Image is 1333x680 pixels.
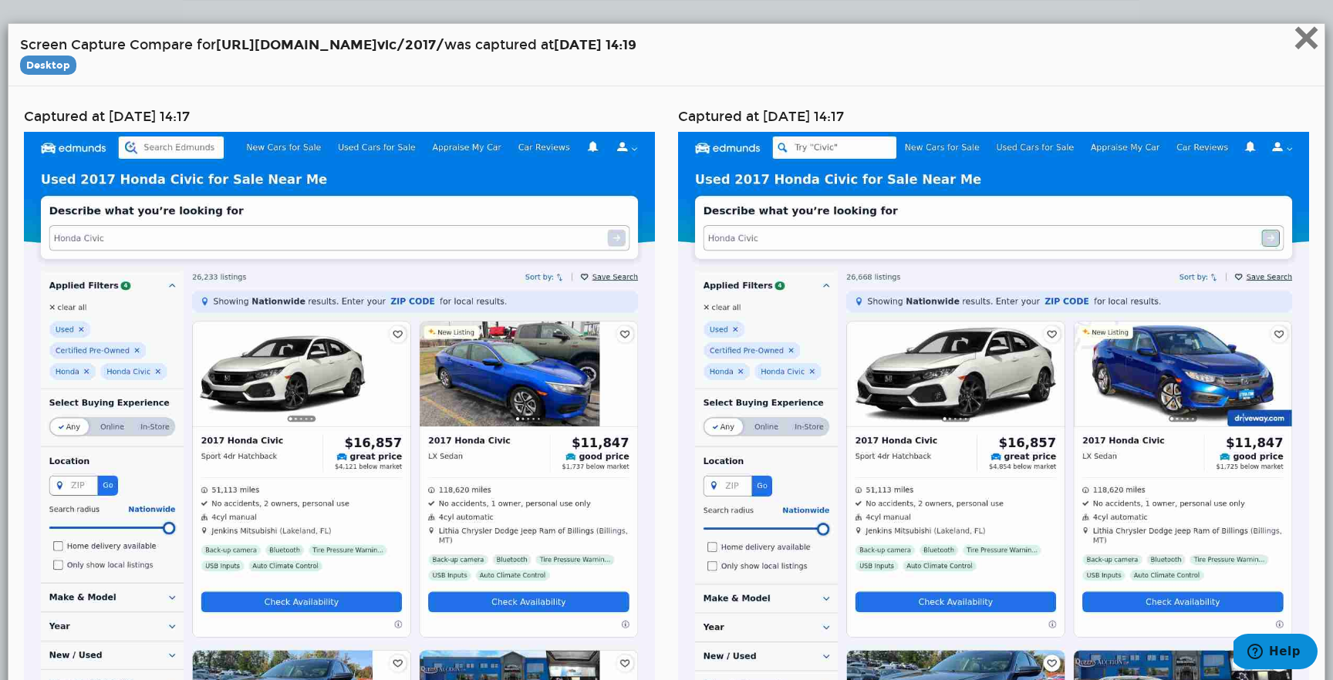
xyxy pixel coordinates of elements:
[1293,12,1320,63] span: ×
[216,36,377,53] span: [URL][DOMAIN_NAME]
[24,109,655,124] h4: Captured at [DATE] 14:17
[20,56,76,75] span: Compare Desktop Screenshots
[377,36,444,53] span: vic/2017/
[554,36,636,53] strong: [DATE] 14:19
[1233,634,1318,672] iframe: Opens a widget where you can find more information
[1293,25,1320,56] button: Close
[20,35,1313,74] h4: Screen Capture Compare for was captured at
[678,109,1309,124] h4: Captured at [DATE] 14:17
